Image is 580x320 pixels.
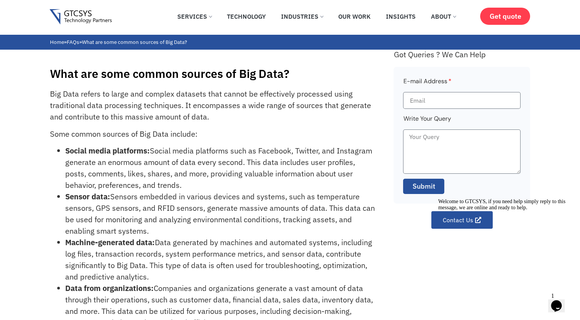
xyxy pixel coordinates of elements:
[489,12,521,20] span: Get quote
[65,191,110,202] strong: Sensor data:
[394,50,530,59] div: Got Queries ? We Can Help
[50,67,386,81] h1: What are some common sources of Big Data?
[65,237,377,283] li: Data generated by machines and automated systems, including log files, transaction records, syste...
[425,8,461,25] a: About
[3,3,140,15] div: Welcome to GTCSYS, if you need help simply reply to this message, we are online and ready to help.
[50,128,377,140] p: Some common sources of Big Data include:
[65,145,150,156] strong: Social media platforms:
[431,211,493,229] a: Contact Us
[65,237,155,247] strong: Machine-generated data:
[67,39,79,45] a: FAQs
[65,191,377,237] li: Sensors embedded in various devices and systems, such as temperature sensors, GPS sensors, and RF...
[403,92,521,109] input: Email
[65,145,377,191] li: Social media platforms such as Facebook, Twitter, and Instagram generate an enormous amount of da...
[548,289,572,312] iframe: chat widget
[435,196,572,286] iframe: chat widget
[50,39,187,45] span: » »
[403,114,451,129] label: Write Your Query
[65,283,154,293] strong: Data from organizations:
[403,76,451,92] label: E-mail Address
[333,8,376,25] a: Our Work
[3,3,130,15] span: Welcome to GTCSYS, if you need help simply reply to this message, we are online and ready to help.
[50,39,64,45] a: Home
[480,8,530,25] a: Get quote
[275,8,329,25] a: Industries
[50,88,377,123] p: Big Data refers to large and complex datasets that cannot be effectively processed using traditio...
[380,8,421,25] a: Insights
[82,39,187,45] span: What are some common sources of Big Data?
[403,179,444,194] button: Submit
[403,76,521,199] form: Faq Form
[172,8,217,25] a: Services
[221,8,272,25] a: Technology
[50,9,112,25] img: Gtcsys logo
[412,181,435,191] span: Submit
